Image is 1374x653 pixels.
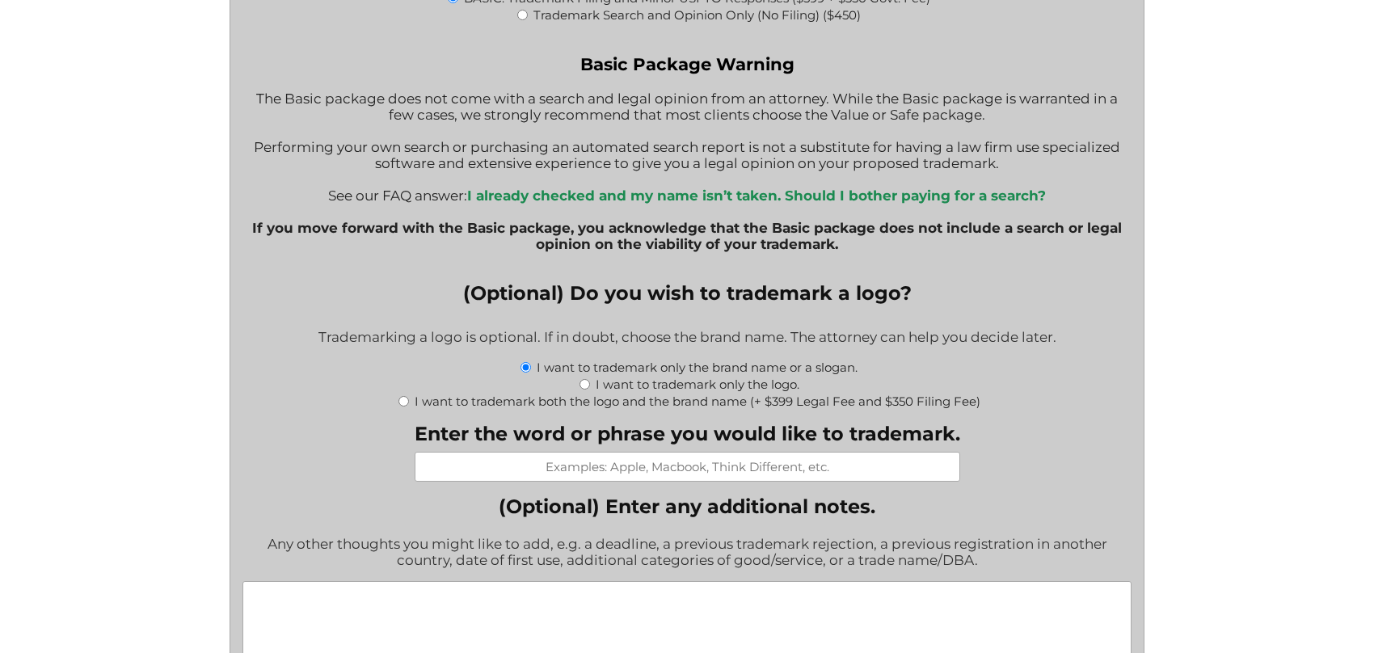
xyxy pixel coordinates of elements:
[415,452,960,482] input: Examples: Apple, Macbook, Think Different, etc.
[537,360,858,375] label: I want to trademark only the brand name or a slogan.
[415,422,960,445] label: Enter the word or phrase you would like to trademark.
[242,53,1132,268] div: The Basic package does not come with a search and legal opinion from an attorney. While the Basic...
[580,53,794,74] strong: Basic Package Warning
[467,187,1046,204] a: I already checked and my name isn’t taken. Should I bother paying for a search?
[596,377,799,392] label: I want to trademark only the logo.
[252,220,1122,252] b: If you move forward with the Basic package, you acknowledge that the Basic package does not inclu...
[415,394,980,409] label: I want to trademark both the logo and the brand name (+ $399 Legal Fee and $350 Filing Fee)
[463,281,912,305] legend: (Optional) Do you wish to trademark a logo?
[242,525,1132,581] div: Any other thoughts you might like to add, e.g. a deadline, a previous trademark rejection, a prev...
[242,318,1132,358] div: Trademarking a logo is optional. If in doubt, choose the brand name. The attorney can help you de...
[533,7,861,23] label: Trademark Search and Opinion Only (No Filing) ($450)
[242,495,1132,518] label: (Optional) Enter any additional notes.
